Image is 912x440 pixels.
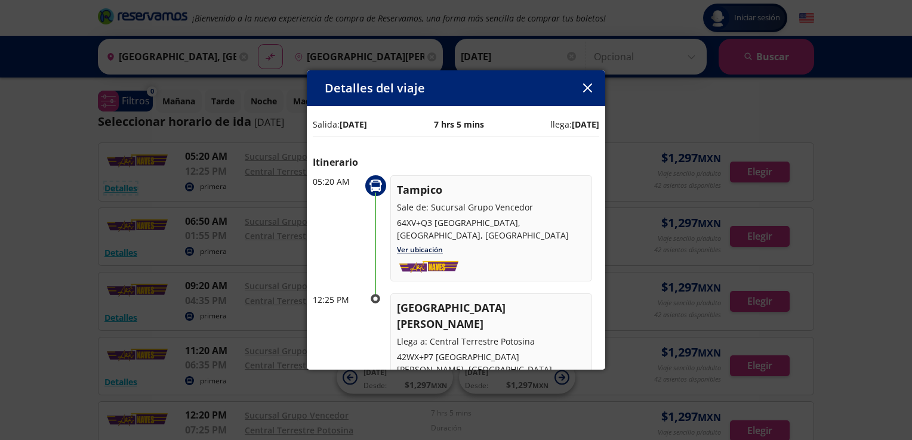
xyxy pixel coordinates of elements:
p: Detalles del viaje [325,79,425,97]
p: 42WX+P7 [GEOGRAPHIC_DATA][PERSON_NAME], [GEOGRAPHIC_DATA] [397,351,586,376]
p: Sale de: Sucursal Grupo Vencedor [397,201,586,213]
img: autonabes.png [397,259,461,275]
p: Salida: [313,118,367,131]
a: Ver ubicación [397,244,443,255]
p: [GEOGRAPHIC_DATA][PERSON_NAME] [397,300,586,332]
p: 12:25 PM [313,293,361,306]
p: 64XV+Q3 [GEOGRAPHIC_DATA], [GEOGRAPHIC_DATA], [GEOGRAPHIC_DATA] [397,216,586,241]
p: llega: [550,118,599,131]
p: 05:20 AM [313,175,361,188]
p: 7 hrs 5 mins [434,118,484,131]
p: Itinerario [313,155,599,169]
b: [DATE] [340,119,367,130]
p: Llega a: Central Terrestre Potosina [397,335,586,348]
b: [DATE] [572,119,599,130]
p: Tampico [397,182,586,198]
